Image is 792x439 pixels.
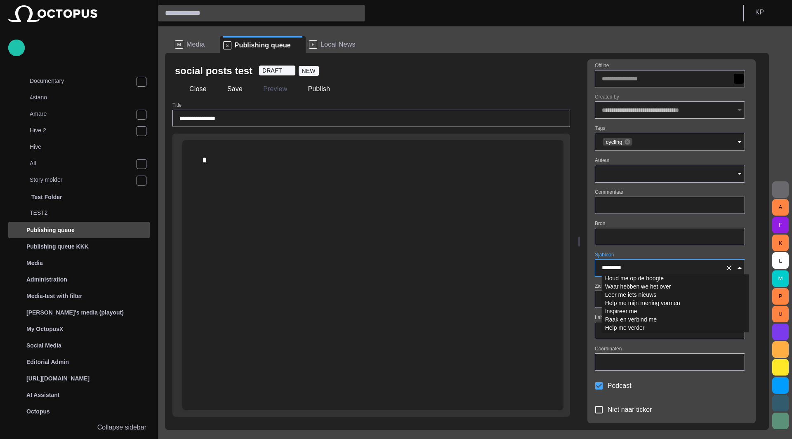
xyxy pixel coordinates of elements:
button: U [772,306,789,322]
p: K P [755,7,764,17]
label: Label website [595,314,625,321]
button: Close [175,82,210,96]
div: Octopus [8,403,150,420]
div: Hive 2 [13,123,150,139]
td: Help me verder [602,324,749,332]
button: Close [734,262,745,274]
label: Commentaar [595,188,623,195]
p: Publishing queue [26,226,75,234]
span: Niet naar ticker [608,405,652,415]
p: Editorial Admin [26,358,69,366]
td: Raak en verbind me [602,315,749,324]
button: Collapse sidebar [8,419,150,436]
button: F [772,217,789,233]
p: [URL][DOMAIN_NAME] [26,374,90,383]
label: Offline [595,62,609,69]
div: Hive [13,139,150,156]
p: Administration [26,275,67,284]
button: Open [734,168,745,179]
img: Octopus News Room [8,5,97,22]
td: Inspireer me [602,307,749,315]
div: MMedia [172,36,220,53]
div: Media [8,255,150,271]
label: Auteur [595,157,609,164]
label: Tags [595,125,605,132]
p: All [30,159,136,167]
div: Story molder [13,172,150,189]
p: Media [26,259,43,267]
p: S [223,41,231,49]
p: Amare [30,110,136,118]
div: All [13,156,150,172]
button: Save [213,82,245,96]
p: AI Assistant [26,391,59,399]
div: 4stano [13,90,150,106]
button: KP [749,5,787,20]
div: FLocal News [306,36,370,53]
div: TEST2 [13,205,150,222]
div: [PERSON_NAME]'s media (playout) [8,304,150,321]
label: Sjabloon [595,251,614,258]
p: Social Media [26,341,61,350]
p: Hive 2 [30,126,136,134]
p: Collapse sidebar [97,423,146,432]
span: Media [186,40,205,49]
div: AI Assistant [8,387,150,403]
p: Publishing queue KKK [26,242,89,251]
p: F [309,40,317,49]
p: Media-test with filter [26,292,82,300]
div: SPublishing queue [220,36,306,53]
td: Houd me op de hoogte [602,274,749,282]
button: M [772,270,789,287]
label: Coordinaten [595,345,622,352]
label: Title [172,102,181,109]
span: NEW [302,67,316,75]
div: Publishing queue [8,222,150,238]
p: TEST2 [30,209,150,217]
span: Publishing queue [235,41,291,49]
div: [URL][DOMAIN_NAME] [8,370,150,387]
p: Test Folder [31,193,62,201]
button: Open [734,136,745,148]
label: Created by [595,94,619,101]
div: cycling [603,138,632,146]
p: Octopus [26,407,50,416]
p: My OctopusX [26,325,63,333]
button: P [772,288,789,305]
button: A [772,199,789,216]
div: Documentary [13,73,150,90]
p: M [175,40,183,49]
p: Documentary [30,77,136,85]
span: Podcast [608,381,632,391]
div: Media-test with filter [8,288,150,304]
button: L [772,252,789,269]
button: DRAFT [259,66,295,75]
p: [PERSON_NAME]'s media (playout) [26,308,124,317]
div: Amare [13,106,150,123]
p: Story molder [30,176,136,184]
td: Waar hebben we het over [602,282,749,291]
button: Publish [293,82,333,96]
span: cycling [603,138,626,146]
label: Zichtbaar [595,282,615,289]
label: Bron [595,220,605,227]
p: 4stano [30,93,150,101]
button: K [772,235,789,251]
span: DRAFT [262,66,282,75]
td: Help me mijn mening vormen [602,299,749,307]
td: Leer me iets nieuws [602,291,749,299]
p: Hive [30,143,150,151]
span: Local News [321,40,356,49]
button: Clear [723,262,735,274]
h2: social posts test [175,64,252,77]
